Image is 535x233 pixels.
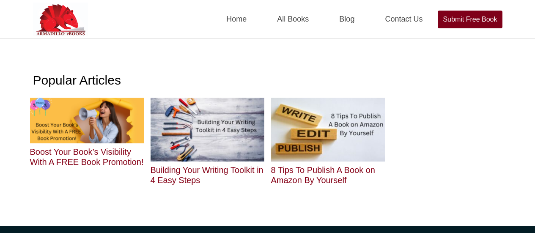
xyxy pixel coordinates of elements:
[30,98,144,143] img: Boost Your Book’s Visibility With A FREE Book Promotion!
[30,116,144,167] a: Boost Your Book’s Visibility With A FREE Book Promotion!
[151,98,264,162] img: Building Your Writing Toolkit in 4 Easy Steps
[151,125,264,185] a: Building Your Writing Toolkit in 4 Easy Steps
[151,165,264,185] h2: Building Your Writing Toolkit in 4 Easy Steps
[33,3,88,36] img: Armadilloebooks
[271,165,385,185] h2: 8 Tips To Publish A Book on Amazon By Yourself
[271,125,385,185] a: 8 Tips To Publish A Book on Amazon By Yourself
[271,98,385,162] img: 8 Tips To Publish A Book on Amazon By Yourself
[33,73,502,88] h1: Popular Articles
[438,11,502,28] a: Submit Free Book
[30,147,144,167] h2: Boost Your Book’s Visibility With A FREE Book Promotion!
